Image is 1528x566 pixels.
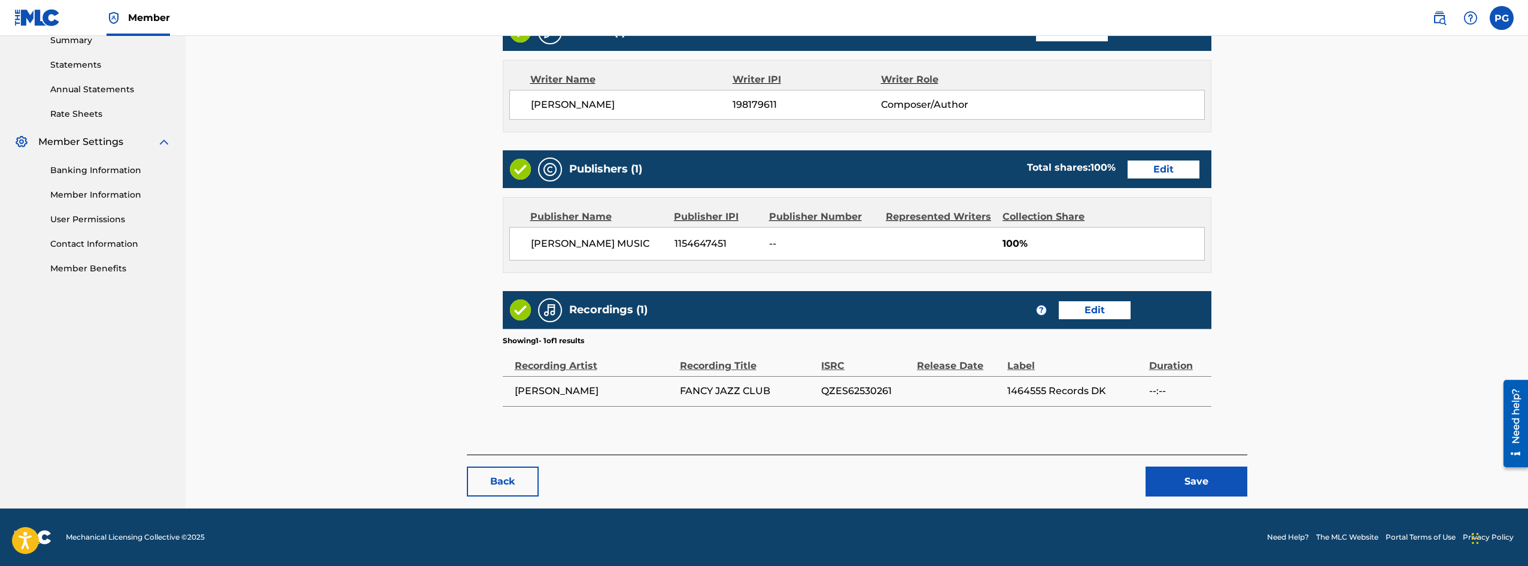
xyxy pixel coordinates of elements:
[881,98,1016,112] span: Composer/Author
[1037,305,1046,315] span: ?
[14,530,51,544] img: logo
[50,83,171,96] a: Annual Statements
[821,384,911,398] span: QZES62530261
[515,384,674,398] span: [PERSON_NAME]
[38,135,123,149] span: Member Settings
[467,467,539,497] button: Back
[128,11,170,25] span: Member
[1463,11,1478,25] img: help
[1003,210,1104,224] div: Collection Share
[66,532,205,543] span: Mechanical Licensing Collective © 2025
[1146,467,1247,497] button: Save
[1386,532,1456,543] a: Portal Terms of Use
[1463,532,1514,543] a: Privacy Policy
[1059,301,1131,319] a: Edit
[50,213,171,226] a: User Permissions
[886,210,994,224] div: Represented Writers
[733,98,881,112] span: 198179611
[50,262,171,275] a: Member Benefits
[1468,509,1528,566] iframe: Chat Widget
[531,98,733,112] span: [PERSON_NAME]
[1128,161,1199,178] a: Edit
[1003,237,1204,251] span: 100%
[1267,532,1309,543] a: Need Help?
[917,346,1001,373] div: Release Date
[50,238,171,250] a: Contact Information
[881,72,1016,87] div: Writer Role
[769,237,877,251] span: --
[157,135,171,149] img: expand
[107,11,121,25] img: Top Rightsholder
[1316,532,1378,543] a: The MLC Website
[530,210,665,224] div: Publisher Name
[543,303,557,317] img: Recordings
[515,346,674,373] div: Recording Artist
[1027,161,1116,175] div: Total shares:
[1459,6,1483,30] div: Help
[1490,6,1514,30] div: User Menu
[1472,520,1479,556] div: Drag
[1427,6,1451,30] a: Public Search
[569,162,642,176] h5: Publishers (1)
[50,34,171,47] a: Summary
[503,335,584,346] p: Showing 1 - 1 of 1 results
[1494,376,1528,472] iframe: Resource Center
[769,210,877,224] div: Publisher Number
[1432,11,1447,25] img: search
[733,72,881,87] div: Writer IPI
[543,162,557,177] img: Publishers
[1149,346,1205,373] div: Duration
[510,159,531,180] img: Valid
[510,299,531,320] img: Valid
[1149,384,1205,398] span: --:--
[50,59,171,71] a: Statements
[821,346,911,373] div: ISRC
[50,189,171,201] a: Member Information
[674,210,760,224] div: Publisher IPI
[50,108,171,120] a: Rate Sheets
[50,164,171,177] a: Banking Information
[680,346,816,373] div: Recording Title
[1090,162,1116,173] span: 100 %
[530,72,733,87] div: Writer Name
[14,9,60,26] img: MLC Logo
[14,135,29,149] img: Member Settings
[531,237,666,251] span: [PERSON_NAME] MUSIC
[569,303,648,317] h5: Recordings (1)
[1007,384,1143,398] span: 1464555 Records DK
[675,237,760,251] span: 1154647451
[1007,346,1143,373] div: Label
[680,384,816,398] span: FANCY JAZZ CLUB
